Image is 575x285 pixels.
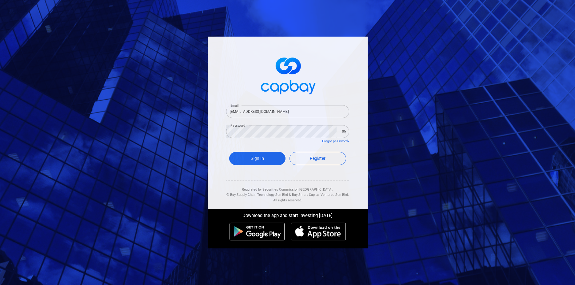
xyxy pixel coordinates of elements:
span: © Bay Supply Chain Technology Sdn Bhd [226,193,288,197]
a: Forgot password? [322,139,349,143]
div: Regulated by Securities Commission [GEOGRAPHIC_DATA]. & All rights reserved. [226,181,349,203]
img: logo [257,52,318,98]
a: Register [289,152,346,165]
img: android [230,223,285,240]
span: Register [310,156,325,161]
div: Download the app and start investing [DATE] [203,209,372,220]
span: Bay Smart Capital Ventures Sdn Bhd. [292,193,349,197]
button: Sign In [229,152,286,165]
label: Password [230,123,245,128]
label: Email [230,103,238,108]
img: ios [291,223,345,240]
